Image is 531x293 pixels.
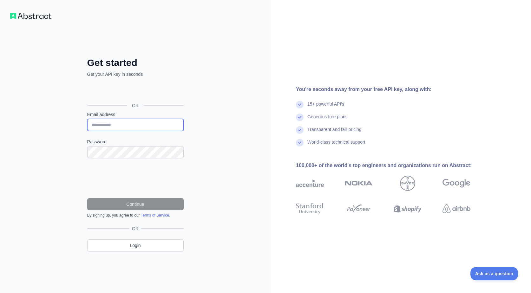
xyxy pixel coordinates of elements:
[307,139,365,152] div: World-class technical support
[87,239,184,251] a: Login
[129,225,141,232] span: OR
[470,267,518,280] iframe: Toggle Customer Support
[400,176,415,191] img: bayer
[296,86,491,93] div: You're seconds away from your free API key, along with:
[307,126,362,139] div: Transparent and fair pricing
[87,198,184,210] button: Continue
[127,102,144,109] span: OR
[296,126,304,134] img: check mark
[296,101,304,108] img: check mark
[296,176,324,191] img: accenture
[307,101,344,114] div: 15+ powerful API's
[84,84,186,98] iframe: Botão "Fazer login com o Google"
[345,202,373,216] img: payoneer
[87,139,184,145] label: Password
[87,57,184,68] h2: Get started
[10,13,51,19] img: Workflow
[296,202,324,216] img: stanford university
[87,111,184,118] label: Email address
[87,71,184,77] p: Get your API key in seconds
[345,176,373,191] img: nokia
[296,162,491,169] div: 100,000+ of the world's top engineers and organizations run on Abstract:
[296,139,304,146] img: check mark
[141,213,169,218] a: Terms of Service
[87,166,184,191] iframe: reCAPTCHA
[296,114,304,121] img: check mark
[307,114,348,126] div: Generous free plans
[394,202,422,216] img: shopify
[87,213,184,218] div: By signing up, you agree to our .
[442,202,470,216] img: airbnb
[442,176,470,191] img: google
